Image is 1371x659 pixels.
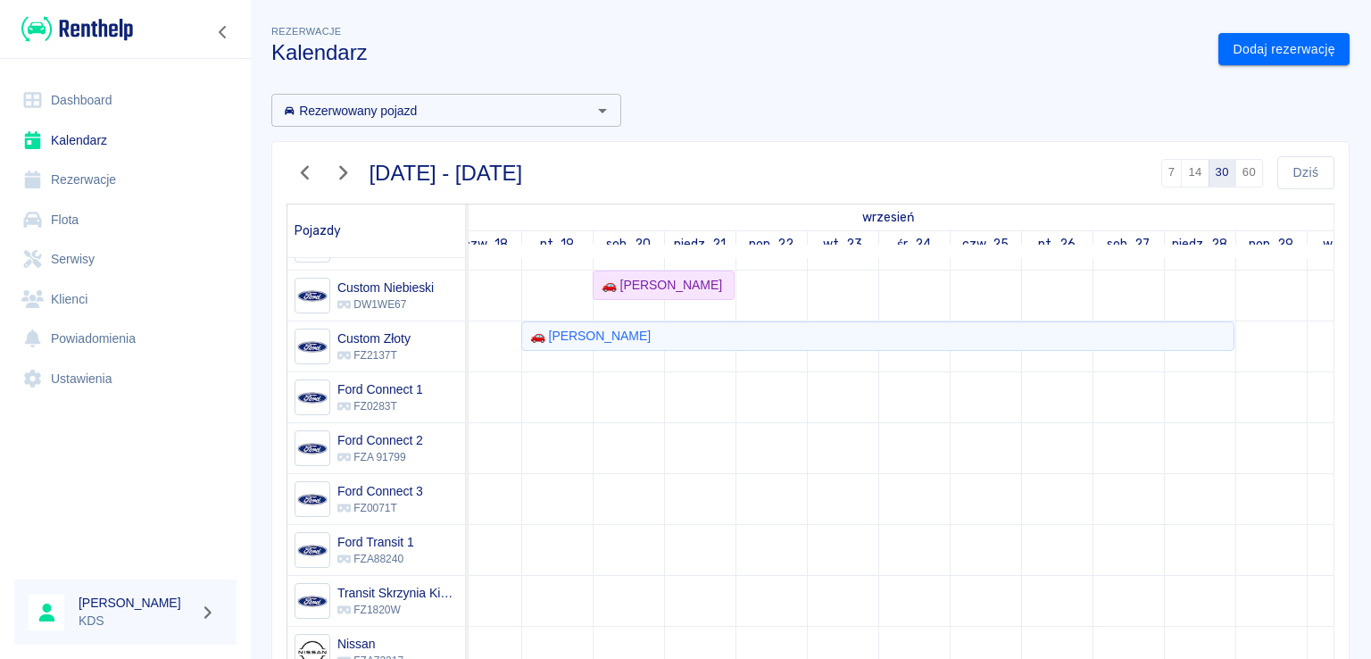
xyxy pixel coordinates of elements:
h3: Kalendarz [271,40,1204,65]
a: Rezerwacje [14,160,237,200]
button: 30 dni [1209,159,1236,188]
h6: Ford Connect 3 [337,482,423,500]
h6: Custom Niebieski [337,279,434,296]
h6: [PERSON_NAME] [79,594,193,612]
a: 19 września 2025 [536,231,579,257]
a: 18 września 2025 [459,231,512,257]
a: 28 września 2025 [1167,231,1232,257]
p: FZ0071T [337,500,423,516]
a: Dashboard [14,80,237,121]
a: 20 września 2025 [602,231,655,257]
p: FZ1820W [337,602,458,618]
h6: Ford Connect 1 [337,380,423,398]
p: DW1WE67 [337,296,434,313]
button: Zwiń nawigację [210,21,237,44]
a: Klienci [14,279,237,320]
p: FZA88240 [337,551,414,567]
span: Rezerwacje [271,26,341,37]
a: 12 września 2025 [858,204,918,230]
a: 21 września 2025 [669,231,731,257]
h3: [DATE] - [DATE] [370,161,523,186]
button: Otwórz [590,98,615,123]
img: Image [297,536,327,565]
h6: Nissan [337,635,403,653]
p: FZ2137T [337,347,411,363]
img: Image [297,434,327,463]
a: Serwisy [14,239,237,279]
img: Image [297,485,327,514]
button: Dziś [1277,156,1334,189]
p: KDS [79,612,193,630]
a: 26 września 2025 [1034,231,1080,257]
img: Renthelp logo [21,14,133,44]
button: 14 dni [1181,159,1209,188]
a: 24 września 2025 [893,231,935,257]
a: 23 września 2025 [818,231,868,257]
div: 🚗 [PERSON_NAME] [594,276,722,295]
a: Dodaj rezerwację [1218,33,1350,66]
a: 22 września 2025 [744,231,799,257]
button: 7 dni [1161,159,1183,188]
p: FZ0283T [337,398,423,414]
button: 60 dni [1235,159,1263,188]
input: Wyszukaj i wybierz pojazdy... [277,99,586,121]
a: 25 września 2025 [958,231,1014,257]
a: Ustawienia [14,359,237,399]
a: Powiadomienia [14,319,237,359]
img: Image [297,332,327,362]
div: 🚗 [PERSON_NAME] [523,327,651,346]
img: Image [297,587,327,616]
a: Kalendarz [14,121,237,161]
h6: Ford Connect 2 [337,431,423,449]
h6: Transit Skrzynia Kiper [337,584,458,602]
a: Renthelp logo [14,14,133,44]
h6: Custom Złoty [337,329,411,347]
p: FZA 91799 [337,449,423,465]
a: 29 września 2025 [1244,231,1299,257]
a: 30 września 2025 [1318,231,1367,257]
img: Image [297,281,327,311]
a: Flota [14,200,237,240]
h6: Ford Transit 1 [337,533,414,551]
span: Pojazdy [295,223,341,238]
a: 27 września 2025 [1102,231,1155,257]
img: Image [297,383,327,413]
